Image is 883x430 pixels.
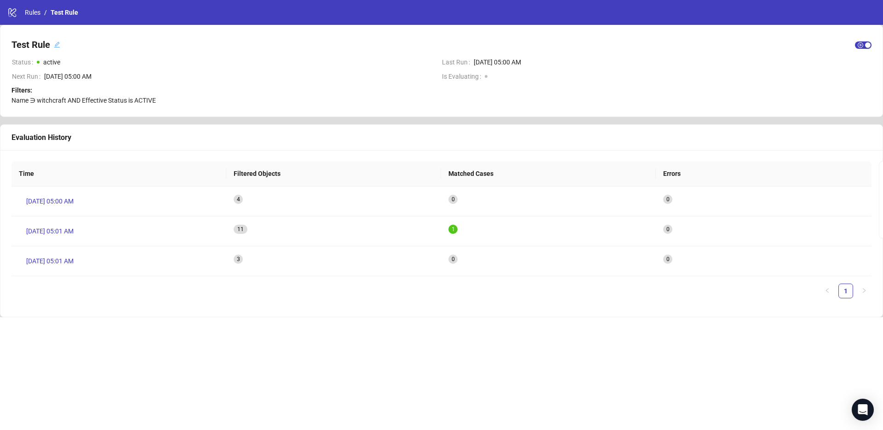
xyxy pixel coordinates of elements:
[19,194,81,209] a: [DATE] 05:00 AM
[234,195,243,204] sup: 4
[820,284,835,298] li: Previous Page
[26,226,74,236] span: [DATE] 05:01 AM
[663,255,672,264] sup: 0
[839,284,853,298] a: 1
[237,256,240,262] span: 3
[11,36,60,53] div: Test Ruleedit
[663,225,672,234] sup: 0
[241,226,244,232] span: 1
[234,255,243,264] sup: 3
[237,196,240,203] span: 4
[44,7,47,17] li: /
[825,288,830,293] span: left
[448,255,458,264] sup: 0
[26,256,74,266] span: [DATE] 05:01 AM
[442,57,474,67] span: Last Run
[11,132,872,143] div: Evaluation History
[11,38,50,51] h4: Test Rule
[857,284,872,298] button: right
[26,196,74,206] span: [DATE] 05:00 AM
[12,71,44,81] span: Next Run
[441,161,656,186] th: Matched Cases
[237,226,241,232] span: 1
[838,284,853,298] li: 1
[857,284,872,298] li: Next Page
[861,288,867,293] span: right
[49,7,80,17] a: Test Rule
[852,399,874,421] div: Open Intercom Messenger
[19,254,81,268] a: [DATE] 05:01 AM
[663,195,672,204] sup: 0
[23,7,42,17] a: Rules
[44,71,434,81] span: [DATE] 05:00 AM
[820,284,835,298] button: left
[226,161,441,186] th: Filtered Objects
[448,195,458,204] sup: 0
[11,161,226,186] th: Time
[656,161,872,186] th: Errors
[11,97,156,104] span: Name ∋ witchcraft AND Effective Status is ACTIVE
[234,225,247,234] sup: 11
[442,71,485,81] span: Is Evaluating
[11,87,32,94] strong: Filters:
[474,57,872,67] span: [DATE] 05:00 AM
[19,224,81,238] a: [DATE] 05:01 AM
[448,225,458,234] sup: 1
[12,57,37,67] span: Status
[43,58,60,66] span: active
[54,41,60,48] span: edit
[452,226,455,232] span: 1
